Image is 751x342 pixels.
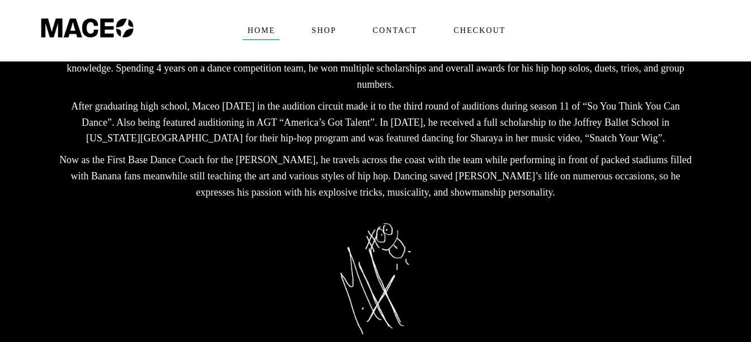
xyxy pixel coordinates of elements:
[243,22,280,40] span: Home
[368,22,422,40] span: Contact
[54,152,697,200] p: Now as the First Base Dance Coach for the [PERSON_NAME], he travels across the coast with the tea...
[340,223,411,335] img: Maceo Harrison Signature
[306,22,341,40] span: Shop
[448,22,510,40] span: Checkout
[54,98,697,146] p: After graduating high school, Maceo [DATE] in the audition circuit made it to the third round of ...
